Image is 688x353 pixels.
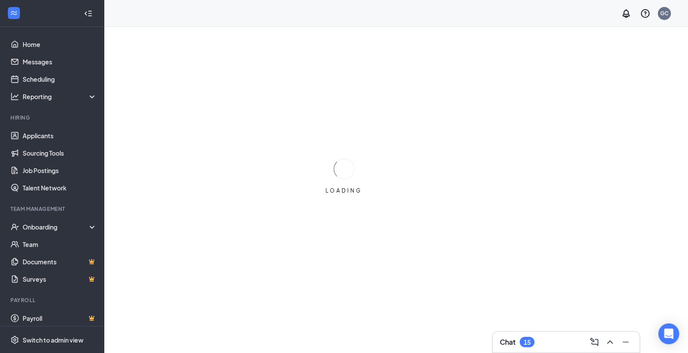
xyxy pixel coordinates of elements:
[23,310,97,327] a: PayrollCrown
[23,236,97,253] a: Team
[640,8,651,19] svg: QuestionInfo
[621,8,631,19] svg: Notifications
[10,114,95,121] div: Hiring
[23,162,97,179] a: Job Postings
[23,127,97,144] a: Applicants
[23,92,97,101] div: Reporting
[603,335,617,349] button: ChevronUp
[589,337,600,347] svg: ComposeMessage
[605,337,615,347] svg: ChevronUp
[621,337,631,347] svg: Minimize
[23,53,97,70] a: Messages
[10,336,19,344] svg: Settings
[23,336,83,344] div: Switch to admin view
[23,223,90,231] div: Onboarding
[23,270,97,288] a: SurveysCrown
[661,10,669,17] div: GC
[84,9,93,18] svg: Collapse
[10,223,19,231] svg: UserCheck
[10,9,18,17] svg: WorkstreamLogo
[658,323,679,344] div: Open Intercom Messenger
[588,335,602,349] button: ComposeMessage
[322,187,366,194] div: LOADING
[524,339,531,346] div: 15
[23,144,97,162] a: Sourcing Tools
[23,70,97,88] a: Scheduling
[23,253,97,270] a: DocumentsCrown
[10,296,95,304] div: Payroll
[10,205,95,213] div: Team Management
[10,92,19,101] svg: Analysis
[23,36,97,53] a: Home
[500,337,515,347] h3: Chat
[23,179,97,196] a: Talent Network
[619,335,633,349] button: Minimize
